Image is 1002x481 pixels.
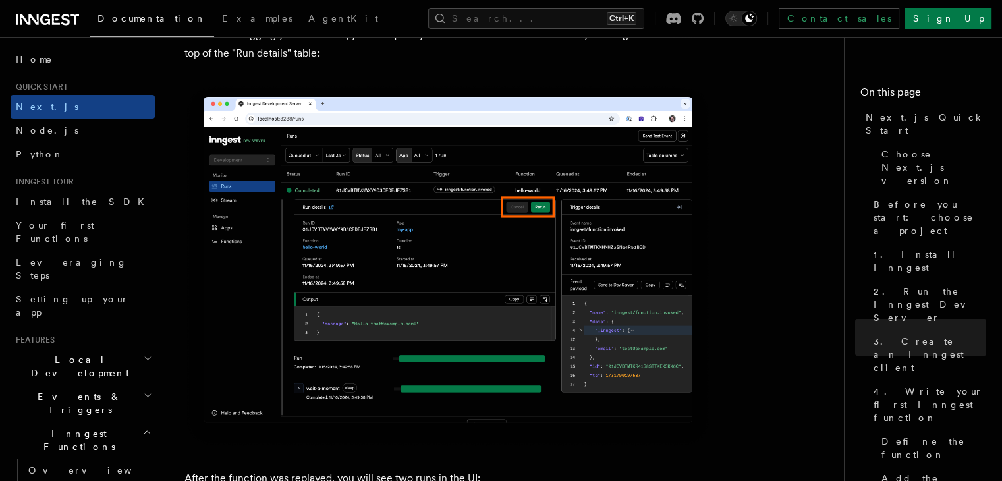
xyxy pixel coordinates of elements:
a: Leveraging Steps [11,250,155,287]
a: Examples [214,4,300,36]
a: 1. Install Inngest [868,242,986,279]
span: Local Development [11,353,144,380]
h4: On this page [860,84,986,105]
span: Features [11,335,55,345]
button: Inngest Functions [11,422,155,459]
span: Before you start: choose a project [874,198,986,237]
a: Next.js [11,95,155,119]
span: Next.js Quick Start [866,111,986,137]
a: 3. Create an Inngest client [868,329,986,380]
button: Toggle dark mode [725,11,757,26]
span: AgentKit [308,13,378,24]
a: Next.js Quick Start [860,105,986,142]
span: Install the SDK [16,196,152,207]
span: Overview [28,465,164,476]
a: Home [11,47,155,71]
span: Node.js [16,125,78,136]
span: 2. Run the Inngest Dev Server [874,285,986,324]
a: Define the function [876,430,986,467]
a: 2. Run the Inngest Dev Server [868,279,986,329]
a: Setting up your app [11,287,155,324]
a: Python [11,142,155,166]
a: Install the SDK [11,190,155,213]
span: Events & Triggers [11,390,144,416]
span: Python [16,149,64,159]
span: 3. Create an Inngest client [874,335,986,374]
span: 1. Install Inngest [874,248,986,274]
p: To aid in debugging your functions, you can quickly "Rerun" or "Cancel" a function. Try clicking ... [184,26,711,63]
button: Local Development [11,348,155,385]
a: AgentKit [300,4,386,36]
span: Setting up your app [16,294,129,318]
span: Home [16,53,53,66]
a: Sign Up [905,8,991,29]
span: Next.js [16,101,78,112]
a: Your first Functions [11,213,155,250]
a: Contact sales [779,8,899,29]
span: Your first Functions [16,220,94,244]
a: Node.js [11,119,155,142]
kbd: Ctrl+K [607,12,636,25]
img: Run details expanded with rerun and cancel buttons highlighted [184,84,711,448]
span: Examples [222,13,292,24]
a: 4. Write your first Inngest function [868,380,986,430]
span: Leveraging Steps [16,257,127,281]
a: Choose Next.js version [876,142,986,192]
span: Define the function [881,435,986,461]
button: Events & Triggers [11,385,155,422]
span: 4. Write your first Inngest function [874,385,986,424]
a: Before you start: choose a project [868,192,986,242]
button: Search...Ctrl+K [428,8,644,29]
span: Inngest Functions [11,427,142,453]
span: Quick start [11,82,68,92]
span: Documentation [97,13,206,24]
a: Documentation [90,4,214,37]
span: Inngest tour [11,177,74,187]
span: Choose Next.js version [881,148,986,187]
